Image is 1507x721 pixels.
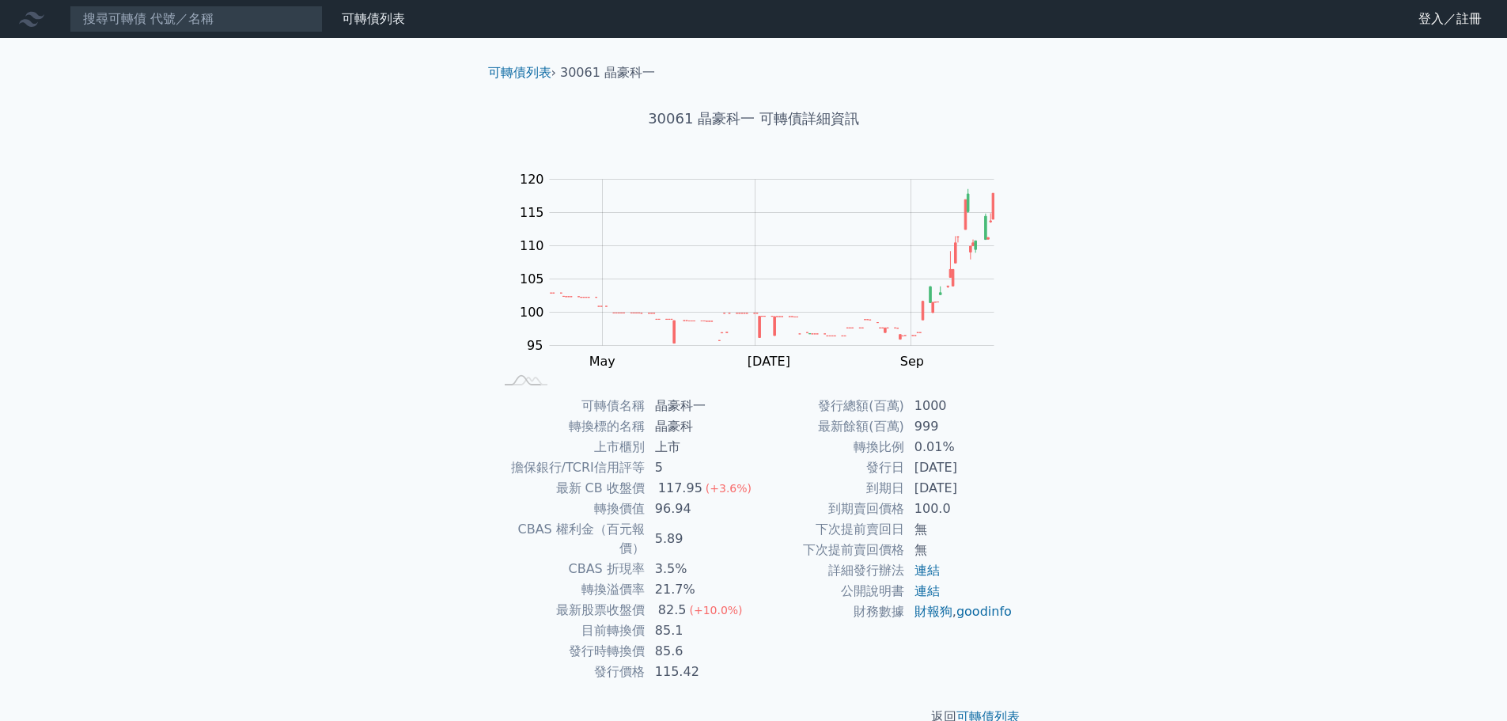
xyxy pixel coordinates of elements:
td: 無 [905,519,1013,540]
span: (+3.6%) [706,482,752,495]
td: 下次提前賣回日 [754,519,905,540]
td: 115.42 [646,662,754,682]
td: 財務數據 [754,601,905,622]
td: 最新股票收盤價 [494,600,646,620]
a: 可轉債列表 [488,65,551,80]
td: 5.89 [646,519,754,559]
li: › [488,63,556,82]
td: 3.5% [646,559,754,579]
a: goodinfo [956,604,1012,619]
td: CBAS 權利金（百元報價） [494,519,646,559]
td: 目前轉換價 [494,620,646,641]
tspan: 105 [520,271,544,287]
li: 30061 晶豪科一 [560,63,655,82]
td: 詳細發行辦法 [754,560,905,581]
td: 轉換價值 [494,499,646,519]
tspan: 115 [520,205,544,220]
h1: 30061 晶豪科一 可轉債詳細資訊 [475,108,1032,130]
td: 85.1 [646,620,754,641]
td: 可轉債名稱 [494,396,646,416]
td: 發行時轉換價 [494,641,646,662]
td: 無 [905,540,1013,560]
a: 登入／註冊 [1406,6,1494,32]
input: 搜尋可轉債 代號／名稱 [70,6,323,32]
td: 公開說明書 [754,581,905,601]
td: [DATE] [905,457,1013,478]
a: 連結 [914,583,940,598]
g: Chart [512,172,1018,401]
tspan: 120 [520,172,544,187]
tspan: 110 [520,238,544,253]
td: 轉換標的名稱 [494,416,646,437]
td: 擔保銀行/TCRI信用評等 [494,457,646,478]
a: 連結 [914,563,940,578]
tspan: May [589,354,615,369]
tspan: [DATE] [748,354,790,369]
td: CBAS 折現率 [494,559,646,579]
td: 85.6 [646,641,754,662]
td: 轉換比例 [754,437,905,457]
a: 可轉債列表 [342,11,405,26]
td: 最新餘額(百萬) [754,416,905,437]
td: 上市 [646,437,754,457]
tspan: Sep [900,354,924,369]
td: 100.0 [905,499,1013,519]
td: 轉換溢價率 [494,579,646,600]
td: 21.7% [646,579,754,600]
td: 到期日 [754,478,905,499]
td: , [905,601,1013,622]
td: 1000 [905,396,1013,416]
td: 下次提前賣回價格 [754,540,905,560]
td: 發行價格 [494,662,646,682]
td: [DATE] [905,478,1013,499]
tspan: 95 [527,338,543,353]
span: (+10.0%) [689,604,742,617]
td: 0.01% [905,437,1013,457]
td: 發行總額(百萬) [754,396,905,416]
a: 財報狗 [914,604,952,619]
td: 96.94 [646,499,754,519]
td: 發行日 [754,457,905,478]
td: 到期賣回價格 [754,499,905,519]
td: 晶豪科一 [646,396,754,416]
tspan: 100 [520,305,544,320]
td: 晶豪科 [646,416,754,437]
div: 82.5 [655,601,690,620]
td: 999 [905,416,1013,437]
div: 117.95 [655,479,706,498]
td: 上市櫃別 [494,437,646,457]
td: 5 [646,457,754,478]
td: 最新 CB 收盤價 [494,478,646,499]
